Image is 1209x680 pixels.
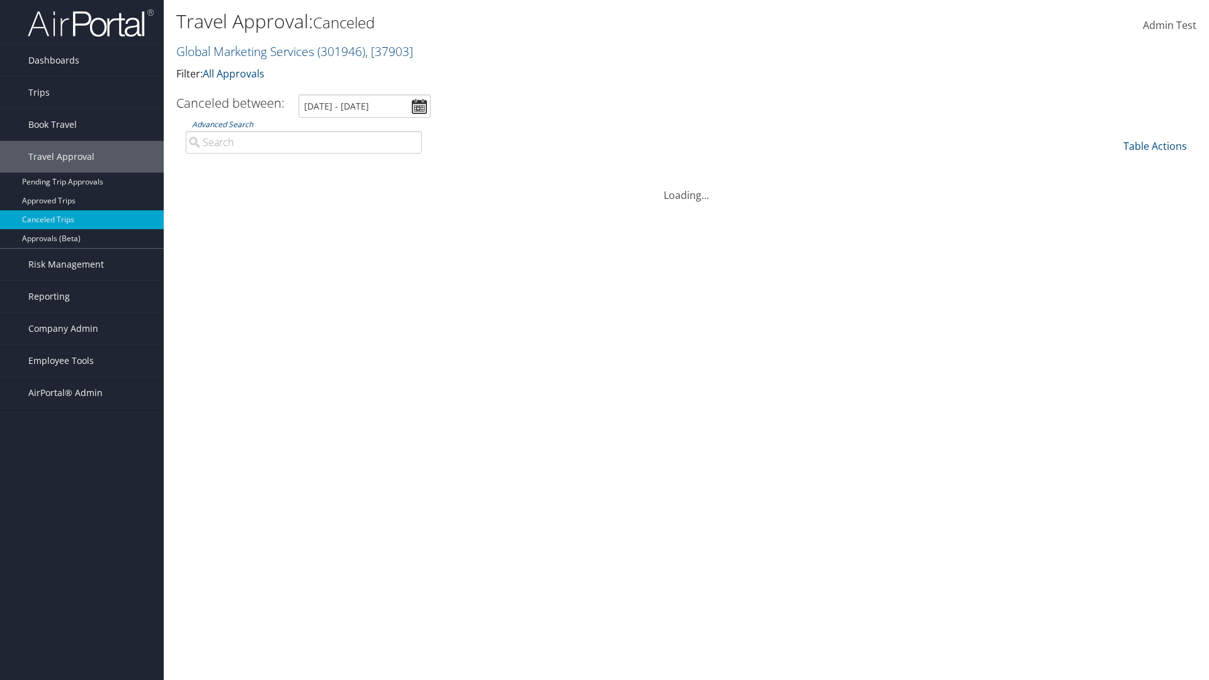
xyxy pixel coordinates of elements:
[176,66,856,82] p: Filter:
[1143,18,1196,32] span: Admin Test
[203,67,264,81] a: All Approvals
[28,377,103,409] span: AirPortal® Admin
[176,8,856,35] h1: Travel Approval:
[28,77,50,108] span: Trips
[192,119,253,130] a: Advanced Search
[298,94,431,118] input: [DATE] - [DATE]
[28,313,98,344] span: Company Admin
[186,131,422,154] input: Advanced Search
[28,8,154,38] img: airportal-logo.png
[317,43,365,60] span: ( 301946 )
[313,12,375,33] small: Canceled
[28,345,94,377] span: Employee Tools
[28,141,94,173] span: Travel Approval
[176,94,285,111] h3: Canceled between:
[1123,139,1187,153] a: Table Actions
[365,43,413,60] span: , [ 37903 ]
[176,173,1196,203] div: Loading...
[1143,6,1196,45] a: Admin Test
[176,43,413,60] a: Global Marketing Services
[28,249,104,280] span: Risk Management
[28,109,77,140] span: Book Travel
[28,45,79,76] span: Dashboards
[28,281,70,312] span: Reporting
